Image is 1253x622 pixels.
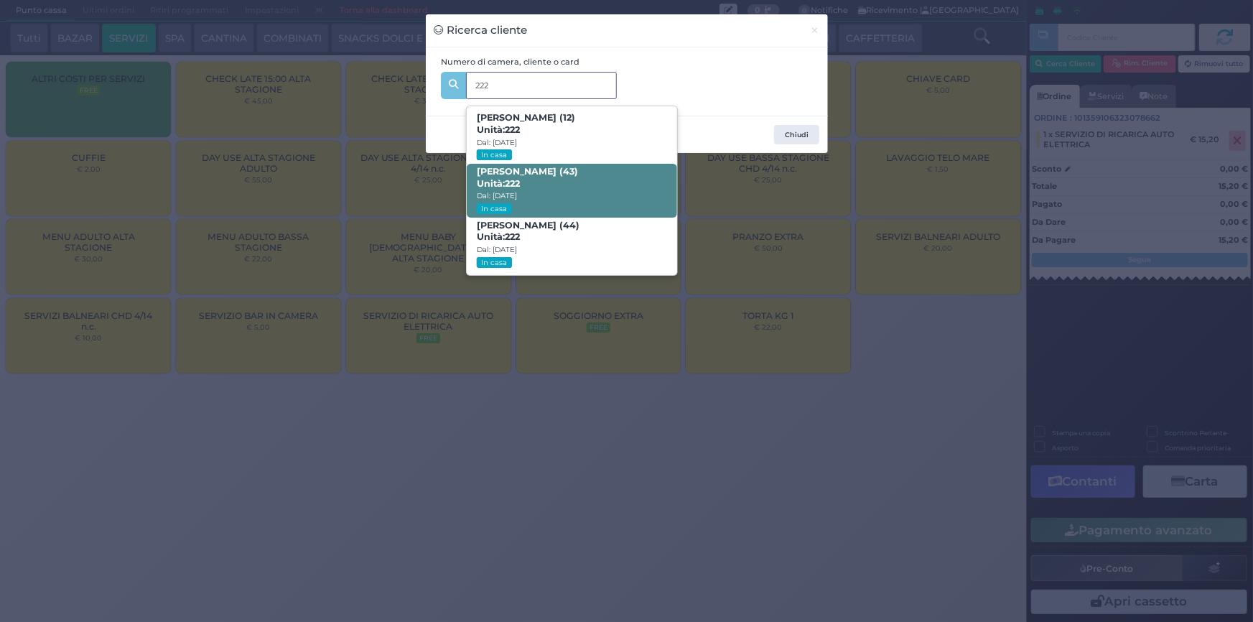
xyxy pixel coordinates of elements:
strong: 222 [505,231,520,242]
small: In casa [477,203,512,214]
label: Numero di camera, cliente o card [441,56,579,68]
span: Unità: [477,231,520,243]
small: Dal: [DATE] [477,191,517,200]
span: Unità: [477,124,520,136]
b: [PERSON_NAME] (12) [477,112,575,135]
span: Unità: [477,178,520,190]
small: Dal: [DATE] [477,138,517,147]
span: × [810,22,819,38]
small: In casa [477,149,512,160]
button: Chiudi [802,14,827,47]
strong: 222 [505,124,520,135]
b: [PERSON_NAME] (44) [477,220,579,243]
b: [PERSON_NAME] (43) [477,166,578,189]
small: Dal: [DATE] [477,245,517,254]
small: In casa [477,257,512,268]
h3: Ricerca cliente [434,22,528,39]
input: Es. 'Mario Rossi', '220' o '108123234234' [466,72,617,99]
strong: 222 [505,178,520,189]
button: Chiudi [774,125,819,145]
